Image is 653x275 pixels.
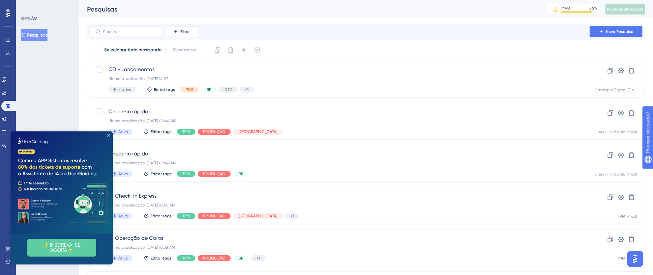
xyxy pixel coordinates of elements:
font: TPM (Prod) [618,214,637,219]
font: ✨ INSCREVA-SE AGORA✨ [32,111,72,122]
font: TPM [182,129,190,134]
font: Editar tags [154,87,175,92]
font: Editar tags [151,129,172,134]
font: BR [239,256,243,261]
button: ✨ INSCREVA-SE AGORA✨ [17,107,86,125]
iframe: Iniciador do Assistente de IA do UserGuiding [625,249,645,269]
font: Filtro [180,29,190,34]
font: Nova Pesquisa [606,29,634,34]
button: Editar tags [143,213,172,219]
font: POS [186,87,193,92]
font: I - Check-in Express [108,193,157,199]
font: PRODUÇÃO [203,214,225,218]
font: Última atualização: [DATE] 14:07 [108,76,168,81]
font: BR [207,87,211,92]
button: Nova Pesquisa [590,26,642,37]
font: +1 [256,256,260,261]
font: +1 [245,87,249,92]
button: Desmarcar [170,44,200,56]
font: BR [239,172,243,176]
font: Ativo [118,214,128,218]
button: Editar tags [143,256,172,261]
font: PRODUÇÃO [203,256,225,261]
font: Última atualização: [DATE] 10:45 AM [108,203,175,207]
font: % [594,6,597,11]
font: Check-in rápido (Prod) [595,172,637,177]
font: Última atualização: [DATE] 10:38 AM [108,245,175,250]
font: 86 [589,6,594,11]
font: Check-in rápido [108,151,148,157]
button: Editar tags [147,87,175,92]
font: Editar tags [151,172,172,176]
font: Ativo [118,129,128,134]
input: Procurar [103,29,157,34]
font: Editar tags [151,214,172,218]
font: Selecionar tudo mostrando [104,47,162,53]
font: Precisar de ajuda? [15,3,57,8]
font: OPINIÃO [21,16,37,21]
font: TPM [182,214,190,218]
div: Fechar visualização [97,3,100,5]
font: Ativo [118,256,128,261]
font: Check-in rápido (Prod) [595,130,637,134]
button: Filtro [165,26,198,37]
font: +1 [290,214,294,218]
font: MAU [561,6,570,11]
font: TPM (Prod) [618,256,637,261]
font: TPM [182,256,190,261]
font: Publicar alterações [607,7,644,12]
font: [GEOGRAPHIC_DATA] [239,214,277,218]
font: Ativo [118,172,128,176]
font: Check-in rápido [108,108,148,115]
font: Editar tags [151,256,172,261]
font: [GEOGRAPHIC_DATA] [239,129,277,134]
font: I - Operação de Caixa [108,235,163,241]
font: Última atualização: [DATE] 08:44 AM [108,119,176,123]
font: Pesquisas [87,5,117,13]
font: Última atualização: [DATE] 08:44 AM [108,161,176,165]
font: Inativo [118,87,131,92]
font: PRODUÇÃO [203,129,225,134]
button: Pesquisas [21,29,47,41]
font: TPM [182,172,190,176]
font: Pesquisas [27,32,47,38]
button: Editar tags [143,171,172,177]
font: Desmarcar [173,47,197,53]
button: Publicar alterações [606,4,645,14]
button: Editar tags [143,129,172,134]
font: DEV [224,87,232,92]
font: PRODUÇÃO [203,172,225,176]
font: CD - Lançamentos [108,66,155,72]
